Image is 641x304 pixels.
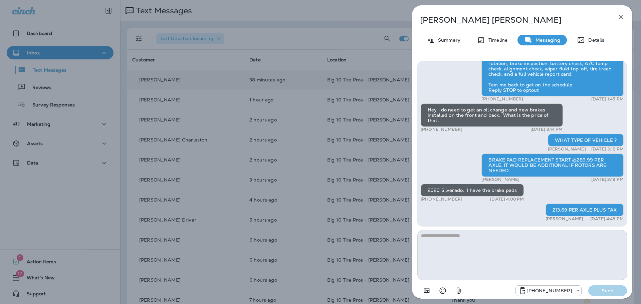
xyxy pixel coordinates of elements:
[591,146,624,152] p: [DATE] 3:18 PM
[546,216,584,222] p: [PERSON_NAME]
[421,127,462,132] p: [PHONE_NUMBER]
[532,37,560,43] p: Messaging
[420,15,602,25] p: [PERSON_NAME] [PERSON_NAME]
[548,134,624,146] div: WHAT TYPE OF VEHICLE ?
[516,287,581,295] div: +1 (601) 808-4206
[421,103,563,127] div: Hey I do need to get an oil change and new brakes installed on the front and back. What is the pr...
[485,37,507,43] p: Timeline
[526,288,572,293] p: [PHONE_NUMBER]
[530,127,563,132] p: [DATE] 3:14 PM
[591,96,624,102] p: [DATE] 1:45 PM
[481,96,523,102] p: [PHONE_NUMBER]
[585,37,604,43] p: Details
[590,216,624,222] p: [DATE] 4:48 PM
[481,177,519,182] p: [PERSON_NAME]
[490,197,524,202] p: [DATE] 4:08 PM
[481,154,624,177] div: BRAKE PAD REPLACEMENT START @289.99 PER AXLE. IT WOULD BE ADDITIONAL IF ROTORS ARE NEEDED
[436,284,449,297] button: Select an emoji
[421,184,524,197] div: 2020 Silverado. I have the brake pads
[546,204,624,216] div: 213.69 PER AXLE PLUS TAX
[548,146,586,152] p: [PERSON_NAME]
[421,197,462,202] p: [PHONE_NUMBER]
[435,37,460,43] p: Summary
[591,177,624,182] p: [DATE] 3:19 PM
[481,26,624,96] div: Hi [PERSON_NAME], this is [PERSON_NAME] from Big 10 Tire Pros - [PERSON_NAME]. Summer heat is her...
[420,284,433,297] button: Add in a premade template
